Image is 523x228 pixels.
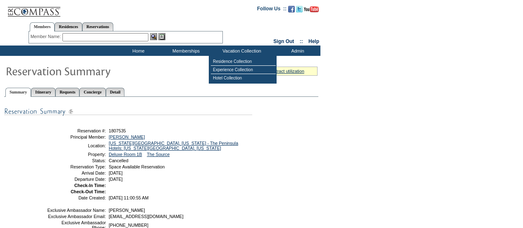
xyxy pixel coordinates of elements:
[4,106,252,117] img: subTtlResSummary.gif
[150,33,157,40] img: View
[47,158,106,163] td: Status:
[296,8,303,13] a: Follow us on Twitter
[109,223,148,228] span: [PHONE_NUMBER]
[211,58,276,66] td: Residence Collection
[304,6,319,12] img: Subscribe to our YouTube Channel
[79,88,105,96] a: Concierge
[74,183,106,188] strong: Check-In Time:
[288,8,295,13] a: Become our fan on Facebook
[82,22,113,31] a: Reservations
[308,38,319,44] a: Help
[209,46,273,56] td: Vacation Collection
[158,33,165,40] img: Reservations
[109,177,123,182] span: [DATE]
[273,46,320,56] td: Admin
[47,164,106,169] td: Reservation Type:
[296,6,303,12] img: Follow us on Twitter
[47,214,106,219] td: Exclusive Ambassador Email:
[288,6,295,12] img: Become our fan on Facebook
[31,33,62,40] div: Member Name:
[5,62,171,79] img: Reservaton Summary
[109,214,184,219] span: [EMAIL_ADDRESS][DOMAIN_NAME]
[109,164,165,169] span: Space Available Reservation
[273,38,294,44] a: Sign Out
[304,8,319,13] a: Subscribe to our YouTube Channel
[109,195,148,200] span: [DATE] 11:00:55 AM
[55,22,82,31] a: Residences
[71,189,106,194] strong: Check-Out Time:
[109,134,145,139] a: [PERSON_NAME]
[257,5,287,15] td: Follow Us ::
[30,22,55,31] a: Members
[248,69,304,74] a: » view my contract utilization
[31,88,55,96] a: Itinerary
[109,141,238,151] a: [US_STATE][GEOGRAPHIC_DATA], [US_STATE] - The Peninsula Hotels: [US_STATE][GEOGRAPHIC_DATA], [US_...
[161,46,209,56] td: Memberships
[147,152,170,157] a: The Source
[211,66,276,74] td: Experience Collection
[47,141,106,151] td: Location:
[55,88,79,96] a: Requests
[47,195,106,200] td: Date Created:
[109,170,123,175] span: [DATE]
[47,177,106,182] td: Departure Date:
[211,74,276,82] td: Hotel Collection
[47,128,106,133] td: Reservation #:
[109,128,126,133] span: 1807535
[109,152,142,157] a: Deluxe Room 1B
[47,134,106,139] td: Principal Member:
[109,208,145,213] span: [PERSON_NAME]
[300,38,303,44] span: ::
[5,88,31,97] a: Summary
[106,88,125,96] a: Detail
[47,208,106,213] td: Exclusive Ambassador Name:
[47,152,106,157] td: Property:
[47,170,106,175] td: Arrival Date:
[109,158,128,163] span: Cancelled
[114,46,161,56] td: Home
